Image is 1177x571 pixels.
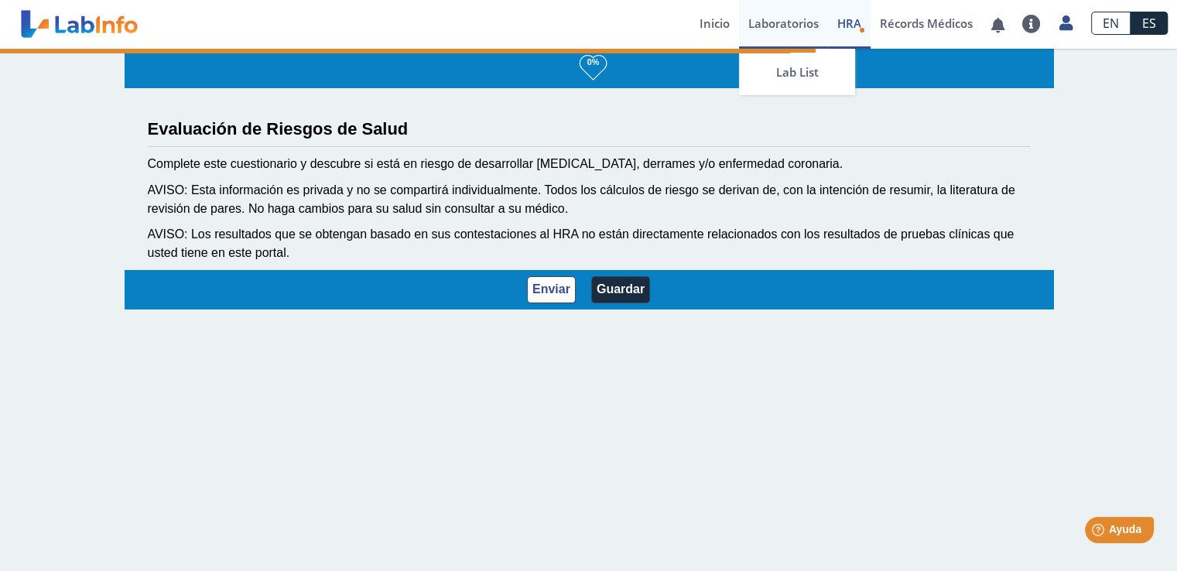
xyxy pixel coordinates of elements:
[1131,12,1168,35] a: ES
[527,276,576,303] button: Enviar
[1039,511,1160,554] iframe: Help widget launcher
[580,53,607,72] h3: 0%
[148,181,1030,218] div: AVISO: Esta información es privada y no se compartirá individualmente. Todos los cálculos de ries...
[591,276,650,303] button: Guardar
[837,15,861,31] span: HRA
[148,225,1030,262] div: AVISO: Los resultados que se obtengan basado en sus contestaciones al HRA no están directamente r...
[148,155,1030,173] div: Complete este cuestionario y descubre si está en riesgo de desarrollar [MEDICAL_DATA], derrames y...
[739,49,855,95] a: Lab List
[1091,12,1131,35] a: EN
[148,119,1030,138] h3: Evaluación de Riesgos de Salud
